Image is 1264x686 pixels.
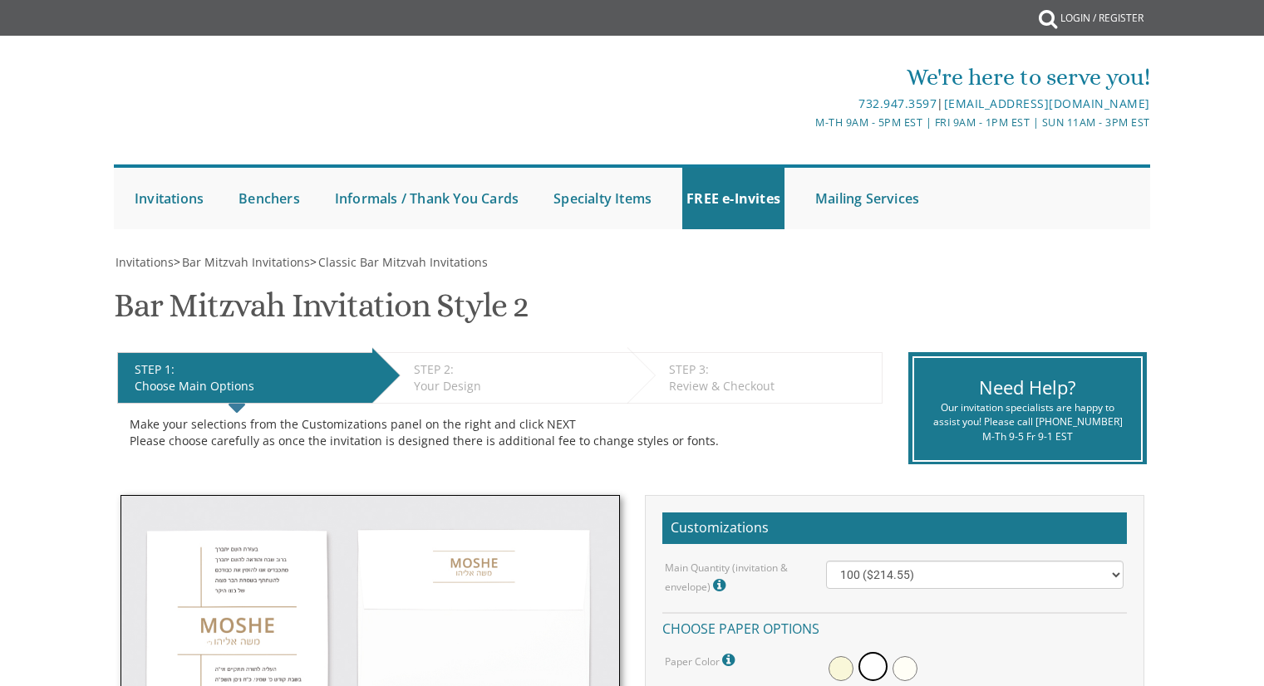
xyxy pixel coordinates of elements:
[310,254,488,270] span: >
[135,378,364,394] div: Choose Main Options
[662,612,1127,641] h4: Choose paper options
[414,378,619,394] div: Your Design
[317,254,488,270] a: Classic Bar Mitzvah Invitations
[858,96,937,111] a: 732.947.3597
[669,361,873,378] div: STEP 3:
[662,512,1127,544] h2: Customizations
[135,361,364,378] div: STEP 1:
[331,168,523,229] a: Informals / Thank You Cards
[927,375,1129,400] div: Need Help?
[318,254,488,270] span: Classic Bar Mitzvah Invitations
[414,361,619,378] div: STEP 2:
[130,416,870,449] div: Make your selections from the Customizations panel on the right and click NEXT Please choose care...
[460,114,1150,131] div: M-Th 9am - 5pm EST | Fri 9am - 1pm EST | Sun 11am - 3pm EST
[114,287,529,336] h1: Bar Mitzvah Invitation Style 2
[114,254,174,270] a: Invitations
[182,254,310,270] span: Bar Mitzvah Invitations
[174,254,310,270] span: >
[669,378,873,394] div: Review & Checkout
[944,96,1150,111] a: [EMAIL_ADDRESS][DOMAIN_NAME]
[130,168,208,229] a: Invitations
[927,400,1129,443] div: Our invitation specialists are happy to assist you! Please call [PHONE_NUMBER] M-Th 9-5 Fr 9-1 EST
[460,61,1150,94] div: We're here to serve you!
[811,168,923,229] a: Mailing Services
[234,168,304,229] a: Benchers
[460,94,1150,114] div: |
[682,168,784,229] a: FREE e-Invites
[665,649,739,671] label: Paper Color
[180,254,310,270] a: Bar Mitzvah Invitations
[549,168,656,229] a: Specialty Items
[665,561,801,596] label: Main Quantity (invitation & envelope)
[116,254,174,270] span: Invitations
